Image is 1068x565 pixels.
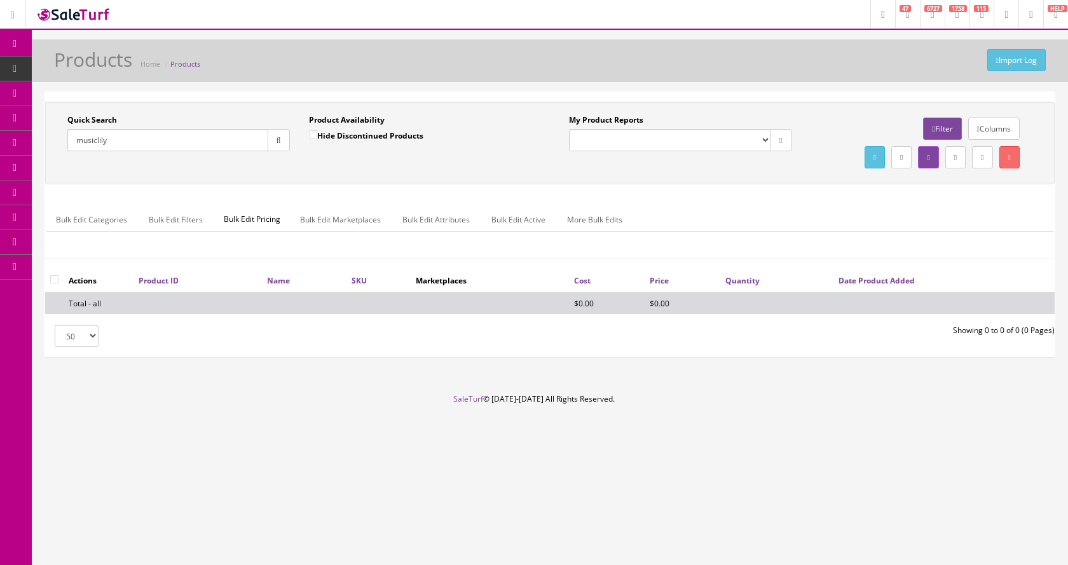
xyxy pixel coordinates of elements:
a: Bulk Edit Filters [139,207,213,232]
a: Quantity [725,275,760,286]
a: Import Log [987,49,1046,71]
td: $0.00 [569,292,645,314]
td: Total - all [64,292,133,314]
label: Quick Search [67,114,117,126]
label: Product Availability [309,114,385,126]
a: Cost [574,275,591,286]
a: Bulk Edit Attributes [392,207,480,232]
span: 6727 [924,5,942,12]
h1: Products [54,49,132,70]
a: Bulk Edit Marketplaces [290,207,391,232]
a: SKU [352,275,367,286]
div: Showing 0 to 0 of 0 (0 Pages) [550,325,1064,336]
input: Hide Discontinued Products [309,130,317,139]
a: Filter [923,118,961,140]
a: Bulk Edit Active [481,207,556,232]
span: HELP [1048,5,1067,12]
th: Marketplaces [411,269,569,292]
a: Columns [968,118,1020,140]
label: My Product Reports [569,114,643,126]
a: Products [170,59,200,69]
span: 1758 [949,5,967,12]
input: Search [67,129,268,151]
a: Bulk Edit Categories [46,207,137,232]
span: 115 [974,5,989,12]
th: Actions [64,269,133,292]
a: Product ID [139,275,179,286]
img: SaleTurf [36,6,112,23]
a: Date Product Added [839,275,915,286]
span: Bulk Edit Pricing [214,207,290,231]
a: More Bulk Edits [557,207,633,232]
td: $0.00 [645,292,720,314]
span: 47 [900,5,911,12]
a: Home [140,59,160,69]
a: SaleTurf [453,393,483,404]
label: Hide Discontinued Products [309,129,423,142]
a: Price [650,275,669,286]
a: Name [267,275,290,286]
